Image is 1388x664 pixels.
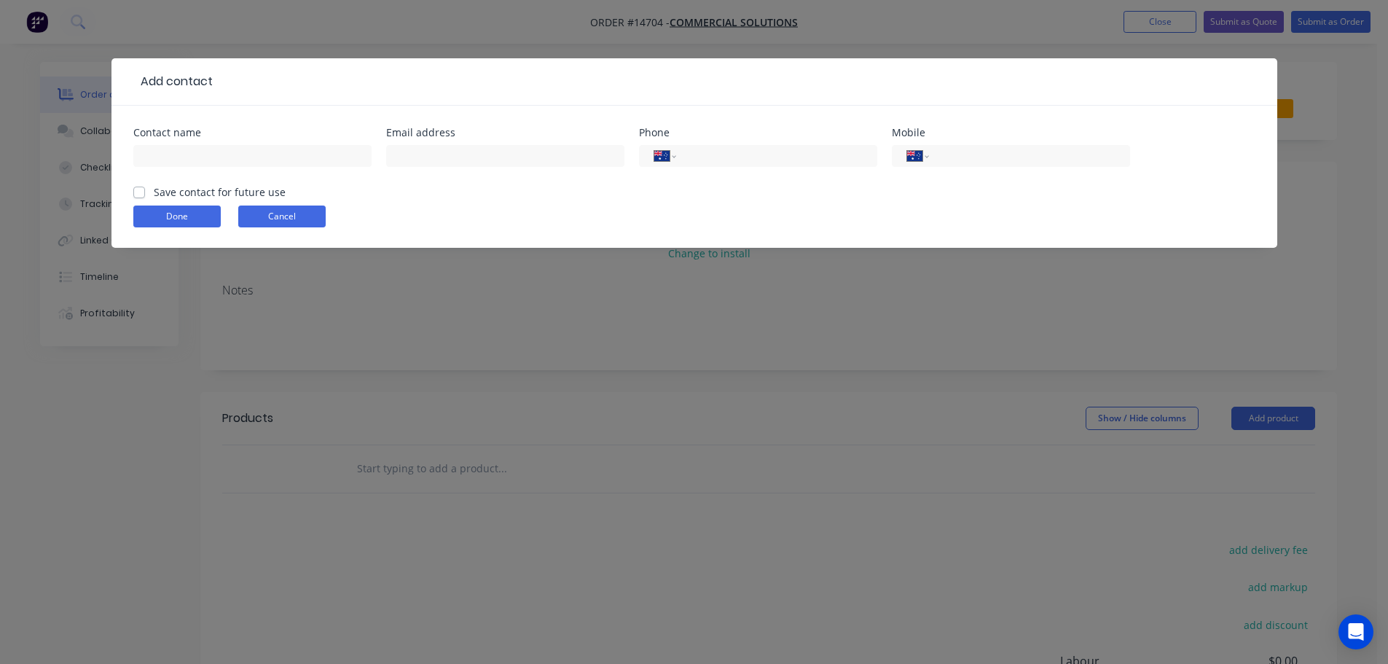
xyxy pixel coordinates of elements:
[133,206,221,227] button: Done
[1338,614,1373,649] div: Open Intercom Messenger
[386,128,624,138] div: Email address
[154,184,286,200] label: Save contact for future use
[892,128,1130,138] div: Mobile
[639,128,877,138] div: Phone
[133,128,372,138] div: Contact name
[238,206,326,227] button: Cancel
[133,73,213,90] div: Add contact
